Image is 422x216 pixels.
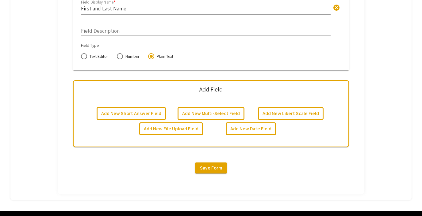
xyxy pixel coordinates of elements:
h5: Add Field [199,86,223,93]
button: Save Form [195,162,227,173]
button: Add New File Upload Field [139,122,203,135]
span: Number [123,53,140,59]
button: Add New Short Answer Field [97,107,166,120]
mat-label: Field Type [81,43,99,48]
span: cancel [333,4,340,11]
button: Add New Date Field [226,122,276,135]
span: Save Form [200,165,222,171]
span: Plain Text [154,53,173,59]
button: Add New Multi-Select Field [178,107,244,120]
button: Clear [330,1,343,13]
button: Add New Likert Scale Field [258,107,324,120]
iframe: Chat [5,188,26,211]
span: Text Editor [87,53,108,59]
input: Display name [81,5,331,12]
